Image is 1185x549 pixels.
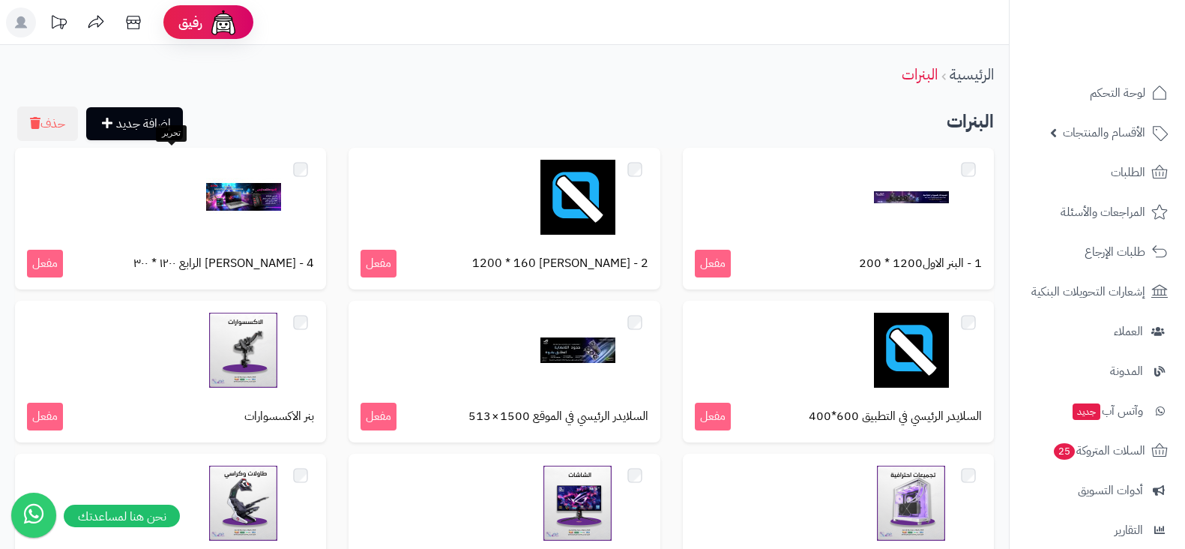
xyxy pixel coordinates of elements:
[1073,403,1100,420] span: جديد
[902,63,938,85] a: البنرات
[859,255,982,272] span: 1 - البنر الاول1200 * 200
[15,106,994,137] h2: البنرات
[15,301,326,442] a: بنر الاكسسوارات مفعل
[809,408,982,425] span: السلايدر الرئيسي في التطبيق 600*400
[133,255,314,272] span: 4 - [PERSON_NAME] الرابع ١٢٠٠ * ٣٠٠
[349,148,660,289] a: 2 - [PERSON_NAME] 1200 * 160 مفعل
[1031,281,1145,302] span: إشعارات التحويلات البنكية
[1115,520,1143,541] span: التقارير
[472,255,648,272] span: 2 - [PERSON_NAME] 1200 * 160
[1085,241,1145,262] span: طلبات الإرجاع
[695,250,731,277] span: مفعل
[244,408,314,425] span: بنر الاكسسوارات
[1063,122,1145,143] span: الأقسام والمنتجات
[1019,234,1176,270] a: طلبات الإرجاع
[1019,154,1176,190] a: الطلبات
[1083,40,1171,72] img: logo-2.png
[349,301,660,442] a: السلايدر الرئيسي في الموقع 1500 × 513 مفعل
[1114,321,1143,342] span: العملاء
[683,301,994,442] a: السلايدر الرئيسي في التطبيق 600*400 مفعل
[15,148,326,289] a: 4 - [PERSON_NAME] الرابع ١٢٠٠ * ٣٠٠ مفعل
[178,13,202,31] span: رفيق
[208,7,238,37] img: ai-face.png
[1052,440,1145,461] span: السلات المتروكة
[156,125,187,142] div: تحرير
[683,148,994,289] a: 1 - البنر الاول1200 * 200 مفعل
[1019,194,1176,230] a: المراجعات والأسئلة
[1019,313,1176,349] a: العملاء
[361,250,396,277] span: مفعل
[1071,400,1143,421] span: وآتس آب
[1019,274,1176,310] a: إشعارات التحويلات البنكية
[1019,433,1176,469] a: السلات المتروكة25
[1078,480,1143,501] span: أدوات التسويق
[950,63,994,85] a: الرئيسية
[468,408,648,425] span: السلايدر الرئيسي في الموقع 1500 × 513
[27,403,63,430] span: مفعل
[86,107,183,140] a: إضافة جديد
[40,7,77,41] a: تحديثات المنصة
[27,250,63,277] span: مفعل
[1019,512,1176,548] a: التقارير
[1110,361,1143,382] span: المدونة
[1111,162,1145,183] span: الطلبات
[1019,75,1176,111] a: لوحة التحكم
[361,403,396,430] span: مفعل
[1019,353,1176,389] a: المدونة
[1090,82,1145,103] span: لوحة التحكم
[1054,443,1075,460] span: 25
[1019,472,1176,508] a: أدوات التسويق
[695,403,731,430] span: مفعل
[1061,202,1145,223] span: المراجعات والأسئلة
[17,106,78,141] button: حذف
[1019,393,1176,429] a: وآتس آبجديد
